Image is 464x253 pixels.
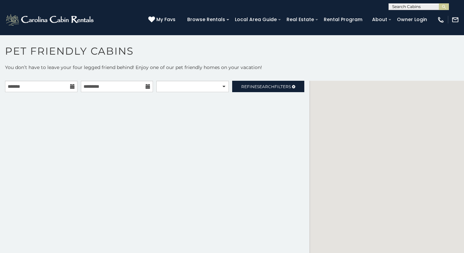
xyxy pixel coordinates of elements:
[231,14,280,25] a: Local Area Guide
[394,14,430,25] a: Owner Login
[184,14,228,25] a: Browse Rentals
[156,16,175,23] span: My Favs
[232,81,305,92] a: RefineSearchFilters
[452,16,459,23] img: mail-regular-white.png
[320,14,366,25] a: Rental Program
[369,14,391,25] a: About
[148,16,177,23] a: My Favs
[437,16,445,23] img: phone-regular-white.png
[283,14,317,25] a: Real Estate
[5,13,96,26] img: White-1-2.png
[257,84,274,89] span: Search
[241,84,291,89] span: Refine Filters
